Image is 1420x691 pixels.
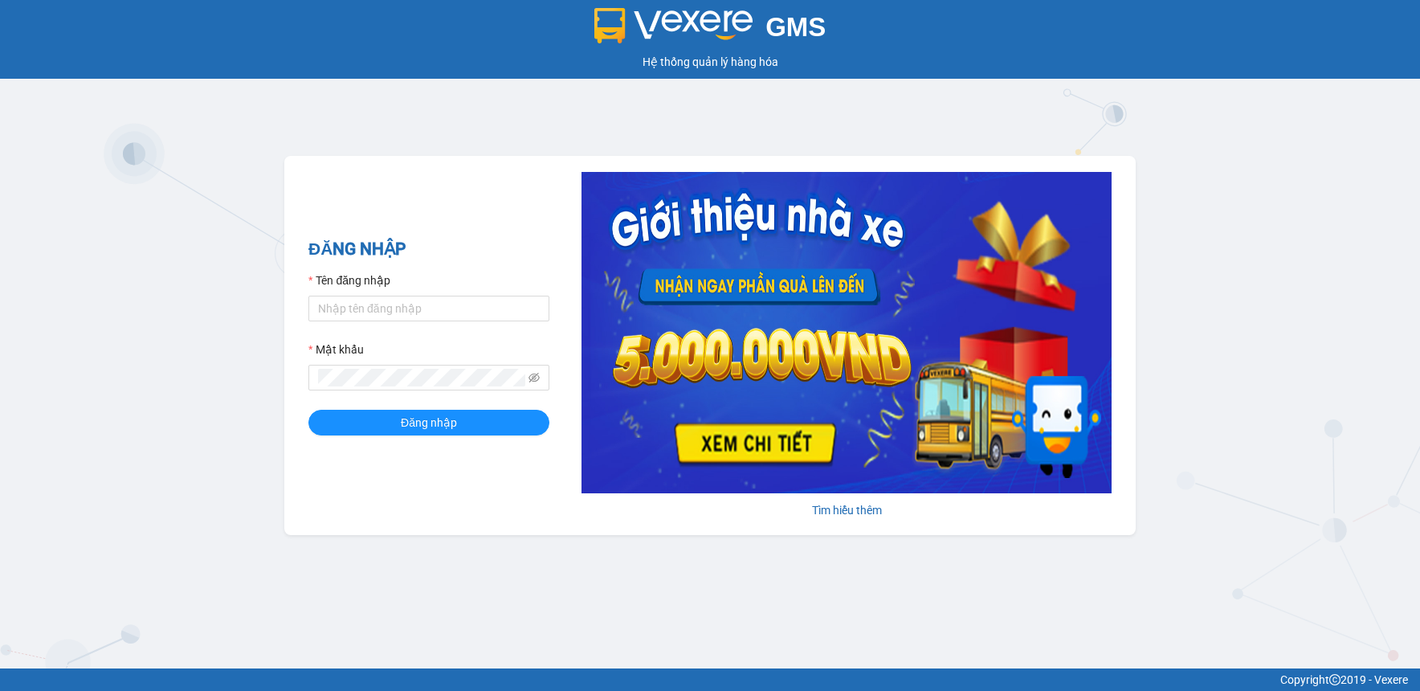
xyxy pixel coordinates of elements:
[581,501,1112,519] div: Tìm hiểu thêm
[594,8,753,43] img: logo 2
[594,24,826,37] a: GMS
[528,372,540,383] span: eye-invisible
[308,236,549,263] h2: ĐĂNG NHẬP
[308,272,390,289] label: Tên đăng nhập
[765,12,826,42] span: GMS
[1329,674,1340,685] span: copyright
[318,369,525,386] input: Mật khẩu
[308,341,364,358] label: Mật khẩu
[308,296,549,321] input: Tên đăng nhập
[308,410,549,435] button: Đăng nhập
[401,414,457,431] span: Đăng nhập
[12,671,1408,689] div: Copyright 2019 - Vexere
[581,172,1112,493] img: banner-0
[4,53,1416,71] div: Hệ thống quản lý hàng hóa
